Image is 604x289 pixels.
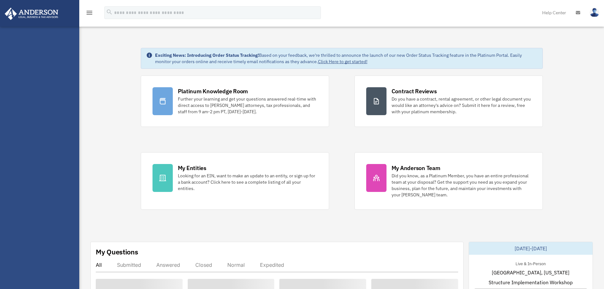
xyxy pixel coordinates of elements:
[492,269,569,276] span: [GEOGRAPHIC_DATA], [US_STATE]
[178,164,206,172] div: My Entities
[156,262,180,268] div: Answered
[141,76,329,127] a: Platinum Knowledge Room Further your learning and get your questions answered real-time with dire...
[489,279,573,286] span: Structure Implementation Workshop
[96,262,102,268] div: All
[86,9,93,16] i: menu
[155,52,259,58] strong: Exciting News: Introducing Order Status Tracking!
[392,96,531,115] div: Do you have a contract, rental agreement, or other legal document you would like an attorney's ad...
[106,9,113,16] i: search
[227,262,245,268] div: Normal
[392,173,531,198] div: Did you know, as a Platinum Member, you have an entire professional team at your disposal? Get th...
[141,152,329,210] a: My Entities Looking for an EIN, want to make an update to an entity, or sign up for a bank accoun...
[117,262,141,268] div: Submitted
[469,242,593,255] div: [DATE]-[DATE]
[354,152,543,210] a: My Anderson Team Did you know, as a Platinum Member, you have an entire professional team at your...
[260,262,284,268] div: Expedited
[3,8,60,20] img: Anderson Advisors Platinum Portal
[195,262,212,268] div: Closed
[178,96,317,115] div: Further your learning and get your questions answered real-time with direct access to [PERSON_NAM...
[96,247,138,257] div: My Questions
[392,87,437,95] div: Contract Reviews
[354,76,543,127] a: Contract Reviews Do you have a contract, rental agreement, or other legal document you would like...
[590,8,599,17] img: User Pic
[155,52,537,65] div: Based on your feedback, we're thrilled to announce the launch of our new Order Status Tracking fe...
[510,260,551,266] div: Live & In-Person
[178,173,317,192] div: Looking for an EIN, want to make an update to an entity, or sign up for a bank account? Click her...
[318,59,367,64] a: Click Here to get started!
[178,87,248,95] div: Platinum Knowledge Room
[392,164,440,172] div: My Anderson Team
[86,11,93,16] a: menu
